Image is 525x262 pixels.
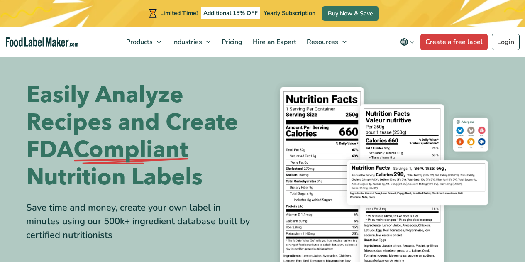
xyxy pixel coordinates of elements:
a: Create a free label [420,34,488,50]
span: Compliant [73,136,188,164]
a: Products [121,27,165,57]
a: Resources [302,27,351,57]
span: Products [124,37,154,47]
span: Pricing [219,37,243,47]
span: Limited Time! [160,9,198,17]
span: Additional 15% OFF [201,7,260,19]
a: Hire an Expert [248,27,300,57]
a: Buy Now & Save [322,6,379,21]
div: Save time and money, create your own label in minutes using our 500k+ ingredient database built b... [26,201,256,242]
button: Change language [394,34,420,50]
a: Industries [167,27,215,57]
span: Yearly Subscription [264,9,315,17]
a: Pricing [217,27,246,57]
h1: Easily Analyze Recipes and Create FDA Nutrition Labels [26,81,256,191]
span: Hire an Expert [250,37,297,47]
a: Login [492,34,520,50]
span: Resources [304,37,339,47]
a: Food Label Maker homepage [6,37,78,47]
span: Industries [170,37,203,47]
